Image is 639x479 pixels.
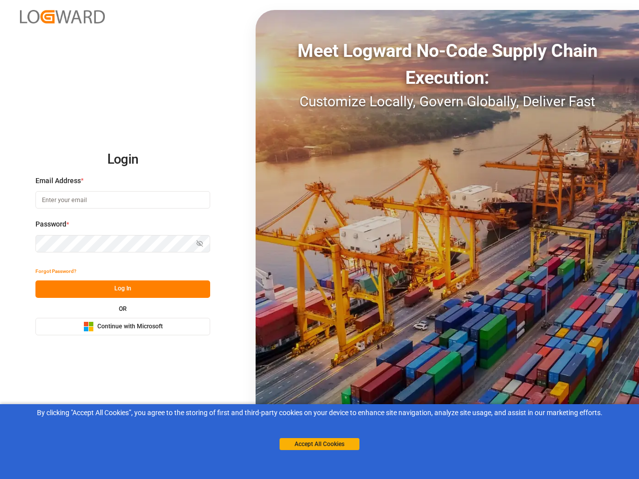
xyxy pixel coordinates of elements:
[35,219,66,230] span: Password
[97,322,163,331] span: Continue with Microsoft
[256,37,639,91] div: Meet Logward No-Code Supply Chain Execution:
[280,438,359,450] button: Accept All Cookies
[35,144,210,176] h2: Login
[119,306,127,312] small: OR
[256,91,639,112] div: Customize Locally, Govern Globally, Deliver Fast
[20,10,105,23] img: Logward_new_orange.png
[35,176,81,186] span: Email Address
[35,318,210,335] button: Continue with Microsoft
[35,191,210,209] input: Enter your email
[35,263,76,280] button: Forgot Password?
[7,408,632,418] div: By clicking "Accept All Cookies”, you agree to the storing of first and third-party cookies on yo...
[35,280,210,298] button: Log In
